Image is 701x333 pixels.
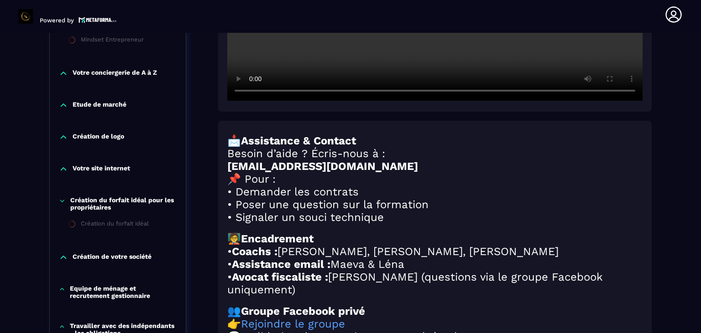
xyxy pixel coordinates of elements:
p: Création de logo [73,133,124,142]
strong: Coachs : [232,245,277,258]
img: logo [78,16,117,24]
strong: Assistance & Contact [241,134,356,147]
h2: • [PERSON_NAME], [PERSON_NAME], [PERSON_NAME] [227,245,643,258]
p: Votre conciergerie de A à Z [73,69,157,78]
h2: 📩 [227,134,643,147]
div: Création du forfait idéal [81,220,149,230]
h2: • [PERSON_NAME] (questions via le groupe Facebook uniquement) [227,271,643,296]
p: Equipe de ménage et recrutement gestionnaire [70,285,177,299]
strong: Encadrement [241,232,314,245]
h2: 👥 [227,305,643,318]
h2: Besoin d’aide ? Écris-nous à : [227,147,643,160]
strong: Groupe Facebook privé [241,305,365,318]
strong: Assistance email : [232,258,330,271]
p: Création du forfait idéal pour les propriétaires [70,196,177,211]
strong: Avocat fiscaliste : [232,271,328,283]
p: Etude de marché [73,101,126,110]
h2: • Maeva & Léna [227,258,643,271]
h2: • Demander les contrats [227,185,643,198]
img: logo-branding [18,9,33,24]
p: Création de votre société [73,253,152,262]
strong: [EMAIL_ADDRESS][DOMAIN_NAME] [227,160,418,173]
h2: 👉 [227,318,643,330]
h2: • Poser une question sur la formation [227,198,643,211]
div: Mindset Entrepreneur [81,36,144,46]
a: Rejoindre le groupe [241,318,345,330]
h2: 📌 Pour : [227,173,643,185]
h2: 🧑‍🏫 [227,232,643,245]
p: Votre site internet [73,164,130,174]
p: Powered by [40,17,74,24]
h2: • Signaler un souci technique [227,211,643,224]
